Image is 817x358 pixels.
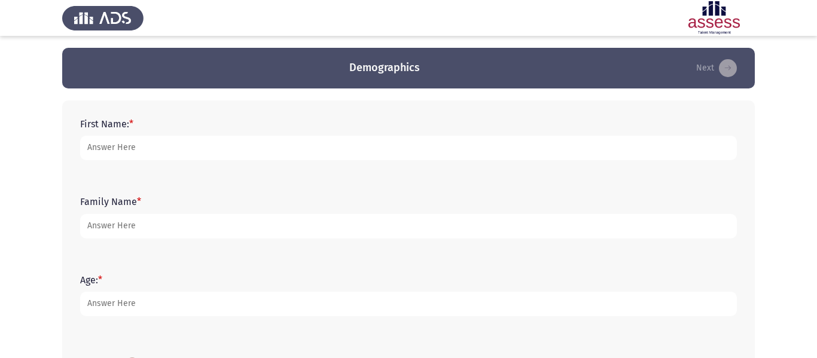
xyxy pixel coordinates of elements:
button: load next page [693,59,740,78]
label: Family Name [80,196,141,207]
label: First Name: [80,118,133,130]
img: Assessment logo of ASSESS English Language Assessment (3 Module) (Ad - IB) [673,1,755,35]
input: add answer text [80,136,737,160]
img: Assess Talent Management logo [62,1,144,35]
label: Age: [80,274,102,286]
input: add answer text [80,214,737,238]
h3: Demographics [349,60,420,75]
input: add answer text [80,292,737,316]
